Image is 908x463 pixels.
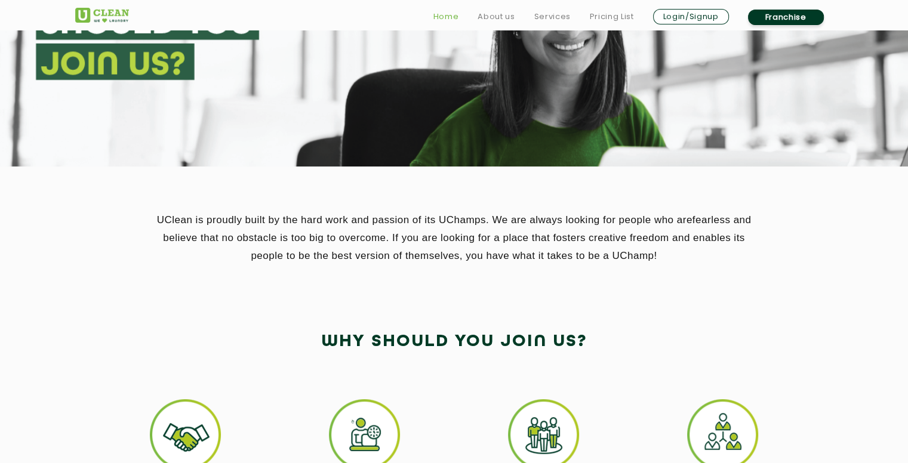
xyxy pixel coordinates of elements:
[433,10,459,24] a: Home
[478,10,515,24] a: About us
[75,211,833,265] p: UClean is proudly built by the hard work and passion of its UChamps. We are always looking for pe...
[75,328,833,356] h2: Why Should you join us?
[653,9,729,24] a: Login/Signup
[534,10,570,24] a: Services
[75,8,129,23] img: UClean Laundry and Dry Cleaning
[748,10,824,25] a: Franchise
[590,10,634,24] a: Pricing List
